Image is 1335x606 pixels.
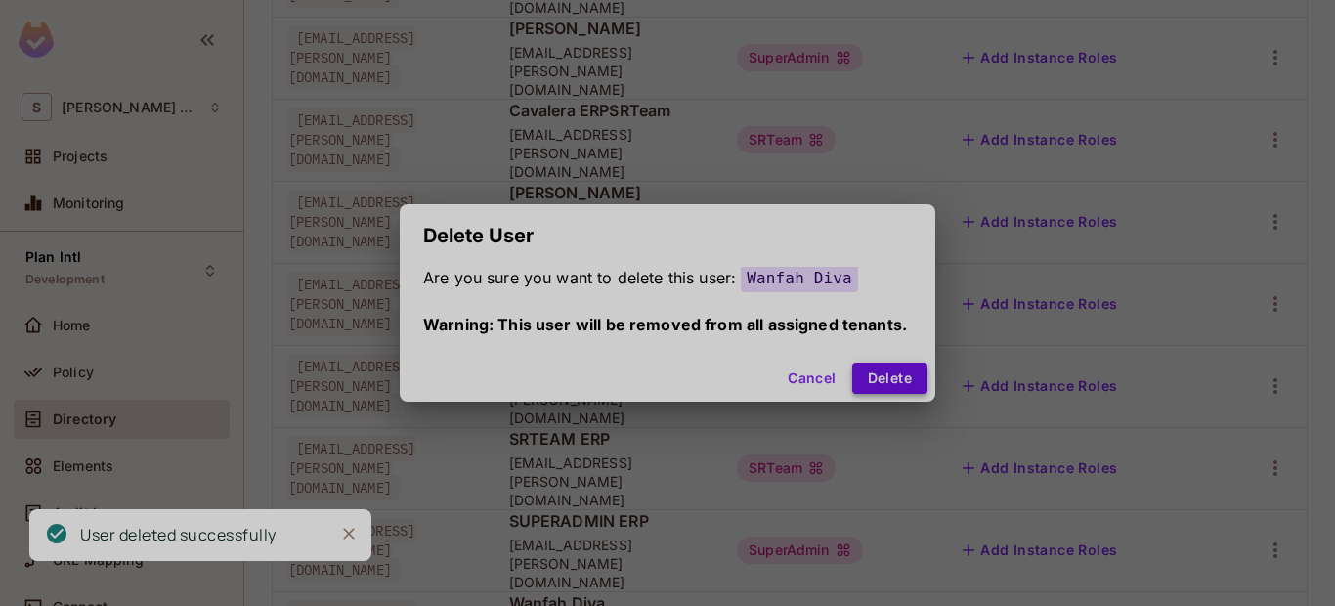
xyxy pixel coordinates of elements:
span: Warning: This user will be removed from all assigned tenants. [423,315,907,334]
button: Cancel [780,363,843,394]
button: Delete [852,363,927,394]
span: Are you sure you want to delete this user: [423,268,736,287]
button: Close [334,519,364,548]
div: User deleted successfully [80,523,277,547]
h2: Delete User [400,204,935,267]
span: Wanfah Diva [741,264,858,292]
